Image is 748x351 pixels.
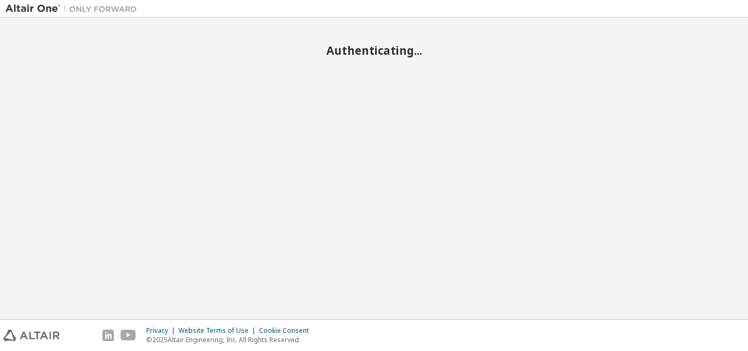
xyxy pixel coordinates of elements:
img: altair_logo.svg [3,330,60,341]
p: © 2025 Altair Engineering, Inc. All Rights Reserved. [146,335,315,344]
div: Privacy [146,326,179,335]
div: Cookie Consent [259,326,315,335]
img: youtube.svg [120,330,136,341]
img: linkedin.svg [102,330,114,341]
div: Website Terms of Use [179,326,259,335]
img: Altair One [5,3,142,14]
h2: Authenticating... [5,43,743,57]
